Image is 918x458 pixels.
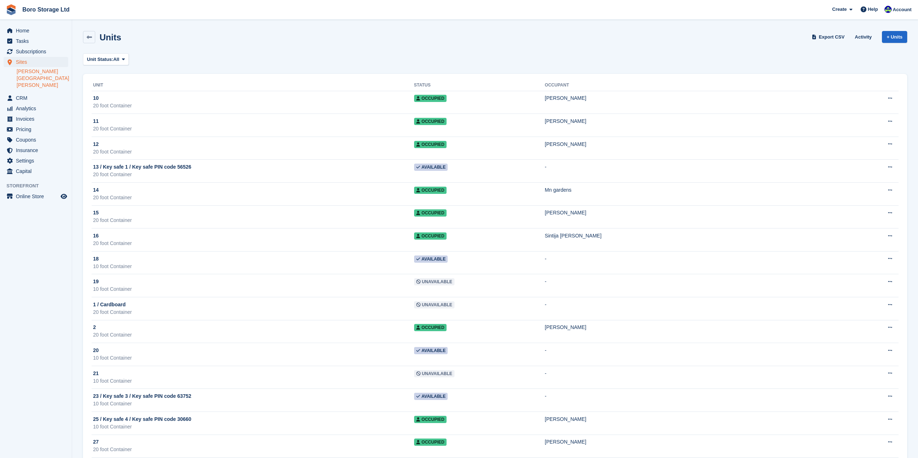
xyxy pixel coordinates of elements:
[93,94,99,102] span: 10
[414,370,454,377] span: Unavailable
[93,232,99,240] span: 16
[93,354,414,362] div: 10 foot Container
[414,324,447,331] span: Occupied
[16,124,59,134] span: Pricing
[414,416,447,423] span: Occupied
[545,415,849,423] div: [PERSON_NAME]
[6,4,17,15] img: stora-icon-8386f47178a22dfd0bd8f6a31ec36ba5ce8667c1dd55bd0f319d3a0aa187defe.svg
[93,278,99,285] span: 19
[93,186,99,194] span: 14
[414,209,447,217] span: Occupied
[545,94,849,102] div: [PERSON_NAME]
[414,141,447,148] span: Occupied
[93,392,191,400] span: 23 / Key safe 3 / Key safe PIN code 63752
[93,400,414,408] div: 10 foot Container
[4,93,68,103] a: menu
[87,56,113,63] span: Unit Status:
[4,135,68,145] a: menu
[545,232,849,240] div: Sintija [PERSON_NAME]
[93,171,414,178] div: 20 foot Container
[4,103,68,114] a: menu
[4,26,68,36] a: menu
[545,251,849,274] td: -
[93,415,191,423] span: 25 / Key safe 4 / Key safe PIN code 30660
[93,209,99,217] span: 15
[4,156,68,166] a: menu
[832,6,847,13] span: Create
[545,297,849,320] td: -
[852,31,875,43] a: Activity
[414,232,447,240] span: Occupied
[113,56,119,63] span: All
[545,366,849,389] td: -
[414,118,447,125] span: Occupied
[16,191,59,201] span: Online Store
[93,255,99,263] span: 18
[93,308,414,316] div: 20 foot Container
[545,438,849,446] div: [PERSON_NAME]
[93,194,414,201] div: 20 foot Container
[819,34,845,41] span: Export CSV
[93,148,414,156] div: 20 foot Container
[414,80,545,91] th: Status
[93,163,191,171] span: 13 / Key safe 1 / Key safe PIN code 56526
[4,124,68,134] a: menu
[93,446,414,453] div: 20 foot Container
[414,95,447,102] span: Occupied
[93,370,99,377] span: 21
[93,324,96,331] span: 2
[545,274,849,297] td: -
[414,347,448,354] span: Available
[19,4,73,15] a: Boro Storage Ltd
[93,438,99,446] span: 27
[93,285,414,293] div: 10 foot Container
[414,187,447,194] span: Occupied
[16,36,59,46] span: Tasks
[16,114,59,124] span: Invoices
[100,32,121,42] h2: Units
[545,160,849,183] td: -
[93,423,414,431] div: 10 foot Container
[16,93,59,103] span: CRM
[16,135,59,145] span: Coupons
[414,393,448,400] span: Available
[545,186,849,194] div: Mn gardens
[16,145,59,155] span: Insurance
[83,53,129,65] button: Unit Status: All
[545,80,849,91] th: Occupant
[93,301,126,308] span: 1 / Cardboard
[93,117,99,125] span: 11
[17,68,68,89] a: [PERSON_NAME][GEOGRAPHIC_DATA][PERSON_NAME]
[868,6,878,13] span: Help
[4,57,68,67] a: menu
[545,141,849,148] div: [PERSON_NAME]
[414,278,454,285] span: Unavailable
[4,145,68,155] a: menu
[884,6,892,13] img: Tobie Hillier
[93,377,414,385] div: 10 foot Container
[60,192,68,201] a: Preview store
[92,80,414,91] th: Unit
[16,46,59,57] span: Subscriptions
[414,301,454,308] span: Unavailable
[93,102,414,110] div: 20 foot Container
[93,263,414,270] div: 10 foot Container
[545,117,849,125] div: [PERSON_NAME]
[414,255,448,263] span: Available
[4,166,68,176] a: menu
[893,6,912,13] span: Account
[545,389,849,412] td: -
[4,46,68,57] a: menu
[93,141,99,148] span: 12
[16,57,59,67] span: Sites
[16,26,59,36] span: Home
[16,103,59,114] span: Analytics
[93,347,99,354] span: 20
[545,209,849,217] div: [PERSON_NAME]
[6,182,72,190] span: Storefront
[93,217,414,224] div: 20 foot Container
[545,324,849,331] div: [PERSON_NAME]
[4,191,68,201] a: menu
[882,31,907,43] a: + Units
[16,156,59,166] span: Settings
